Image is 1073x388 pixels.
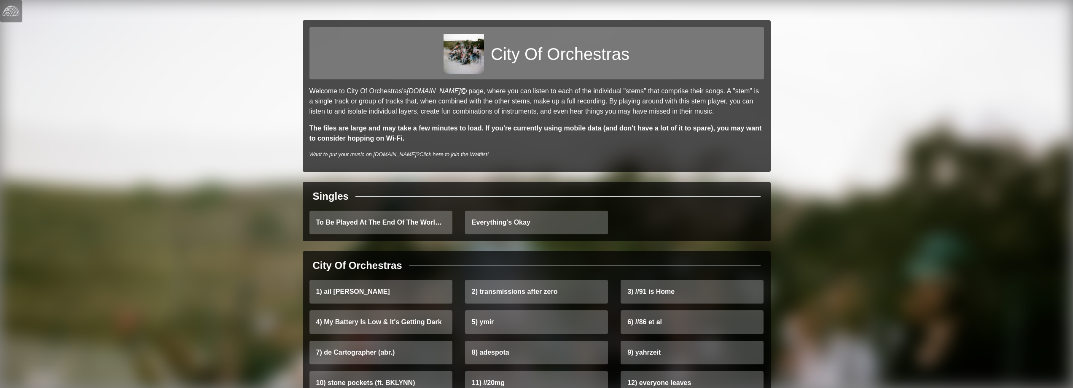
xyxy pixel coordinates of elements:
div: City Of Orchestras [313,258,402,273]
a: To Be Played At The End Of The World (And Not A Moment Before) [309,211,452,234]
h1: City Of Orchestras [491,44,629,64]
p: Welcome to City Of Orchestras's page, where you can listen to each of the individual "stems" that... [309,86,764,117]
a: 1) ail [PERSON_NAME] [309,280,452,304]
a: 8) adespota [465,341,608,364]
strong: The files are large and may take a few minutes to load. If you're currently using mobile data (an... [309,125,762,142]
a: 2) transmissions after zero [465,280,608,304]
a: Click here to join the Waitlist! [420,151,489,157]
i: Want to put your music on [DOMAIN_NAME]? [309,151,489,157]
a: [DOMAIN_NAME] [407,87,468,95]
a: Everything's Okay [465,211,608,234]
a: 9) yahrzeit [621,341,764,364]
a: 4) My Battery Is Low & It's Getting Dark [309,310,452,334]
div: Singles [313,189,349,204]
img: 66f41d5b660e4eb489813657f78312574efb2f117f12b4bc30f128b7e62be594.jpg [444,34,484,74]
img: logo-white-4c48a5e4bebecaebe01ca5a9d34031cfd3d4ef9ae749242e8c4bf12ef99f53e8.png [3,3,19,19]
a: 6) //86 et al [621,310,764,334]
a: 5) ymir [465,310,608,334]
a: 7) de Cartographer (abr.) [309,341,452,364]
a: 3) //91 is Home [621,280,764,304]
